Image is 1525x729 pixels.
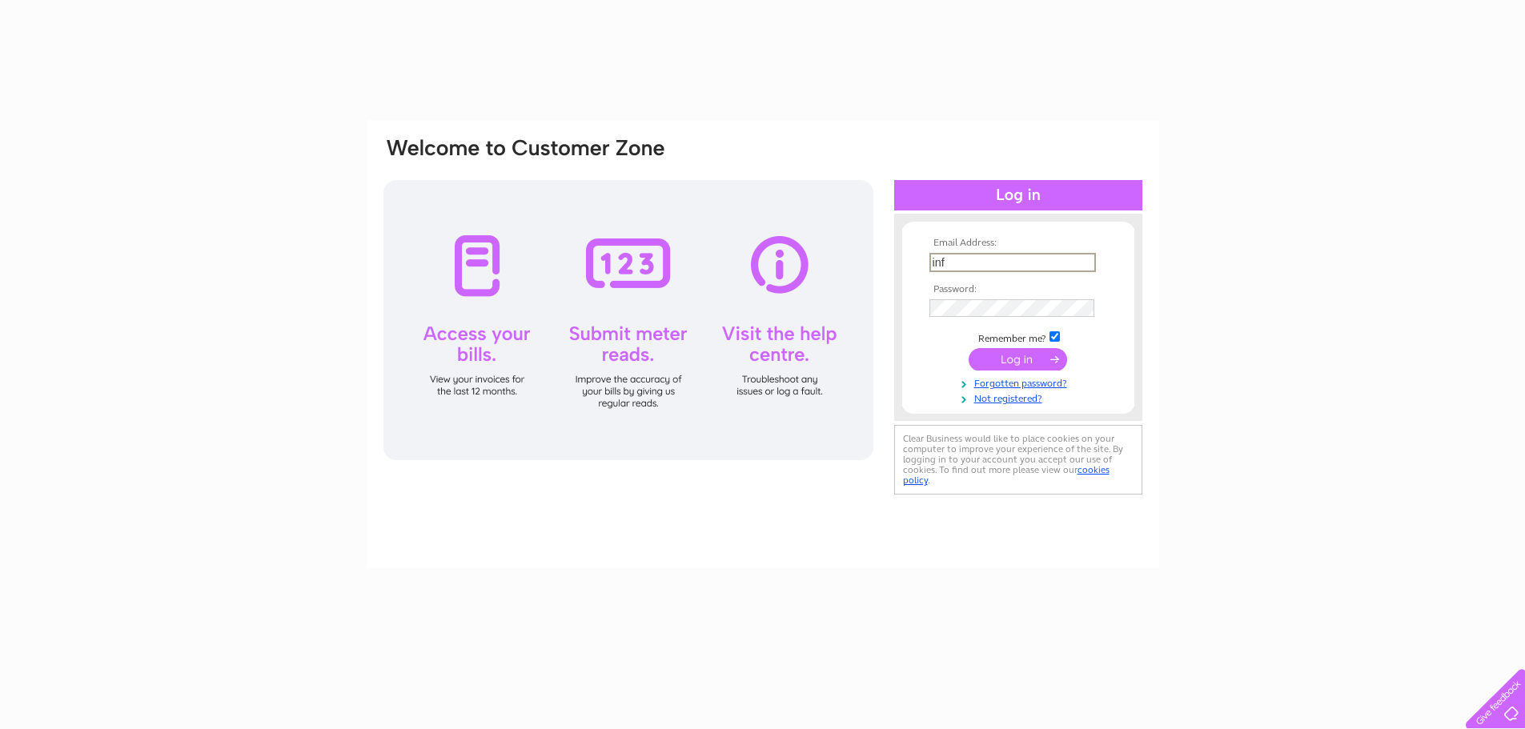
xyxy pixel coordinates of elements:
a: cookies policy [903,464,1110,486]
a: Not registered? [929,390,1111,405]
td: Remember me? [925,329,1111,345]
th: Password: [925,284,1111,295]
a: Forgotten password? [929,375,1111,390]
th: Email Address: [925,238,1111,249]
input: Submit [969,348,1067,371]
div: Clear Business would like to place cookies on your computer to improve your experience of the sit... [894,425,1142,495]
